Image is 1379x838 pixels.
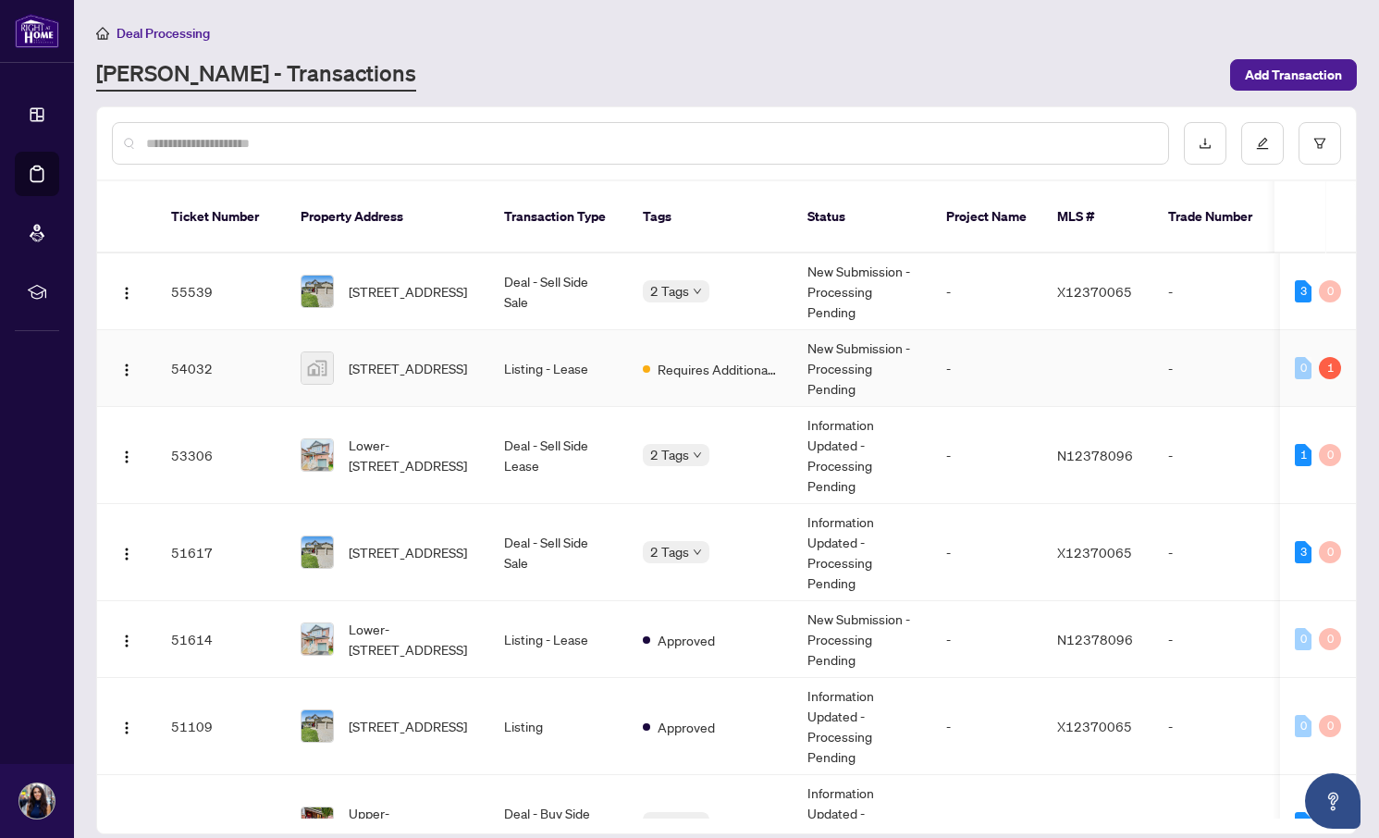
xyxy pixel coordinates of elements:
[693,450,702,460] span: down
[1057,718,1132,734] span: X12370065
[96,27,109,40] span: home
[1299,122,1341,165] button: filter
[1319,357,1341,379] div: 1
[489,253,628,330] td: Deal - Sell Side Sale
[1153,253,1283,330] td: -
[302,276,333,307] img: thumbnail-img
[1295,628,1311,650] div: 0
[286,181,489,253] th: Property Address
[489,504,628,601] td: Deal - Sell Side Sale
[1057,544,1132,561] span: X12370065
[1319,444,1341,466] div: 0
[1057,447,1133,463] span: N12378096
[1319,628,1341,650] div: 0
[1295,812,1311,834] div: 2
[302,710,333,742] img: thumbnail-img
[489,181,628,253] th: Transaction Type
[349,435,474,475] span: Lower-[STREET_ADDRESS]
[1042,181,1153,253] th: MLS #
[156,601,286,678] td: 51614
[156,253,286,330] td: 55539
[119,547,134,561] img: Logo
[489,678,628,775] td: Listing
[119,721,134,735] img: Logo
[1295,541,1311,563] div: 3
[1319,715,1341,737] div: 0
[1057,283,1132,300] span: X12370065
[156,678,286,775] td: 51109
[1153,678,1283,775] td: -
[302,352,333,384] img: thumbnail-img
[1057,815,1131,832] span: E12336749
[1256,137,1269,150] span: edit
[96,58,416,92] a: [PERSON_NAME] - Transactions
[793,678,931,775] td: Information Updated - Processing Pending
[1230,59,1357,91] button: Add Transaction
[1295,357,1311,379] div: 0
[489,601,628,678] td: Listing - Lease
[1184,122,1226,165] button: download
[1153,601,1283,678] td: -
[112,353,142,383] button: Logo
[793,181,931,253] th: Status
[349,542,467,562] span: [STREET_ADDRESS]
[1295,715,1311,737] div: 0
[931,253,1042,330] td: -
[349,716,467,736] span: [STREET_ADDRESS]
[693,548,702,557] span: down
[650,444,689,465] span: 2 Tags
[1319,541,1341,563] div: 0
[1319,280,1341,302] div: 0
[793,407,931,504] td: Information Updated - Processing Pending
[658,359,778,379] span: Requires Additional Docs
[1245,60,1342,90] span: Add Transaction
[15,14,59,48] img: logo
[650,812,689,833] span: 3 Tags
[302,536,333,568] img: thumbnail-img
[112,537,142,567] button: Logo
[302,623,333,655] img: thumbnail-img
[931,678,1042,775] td: -
[112,808,142,838] button: Logo
[931,601,1042,678] td: -
[349,619,474,659] span: Lower-[STREET_ADDRESS]
[119,634,134,648] img: Logo
[156,504,286,601] td: 51617
[19,783,55,819] img: Profile Icon
[650,280,689,302] span: 2 Tags
[931,504,1042,601] td: -
[156,330,286,407] td: 54032
[112,440,142,470] button: Logo
[1241,122,1284,165] button: edit
[658,630,715,650] span: Approved
[119,450,134,464] img: Logo
[1153,407,1283,504] td: -
[931,181,1042,253] th: Project Name
[628,181,793,253] th: Tags
[349,281,467,302] span: [STREET_ADDRESS]
[1313,137,1326,150] span: filter
[112,624,142,654] button: Logo
[119,818,134,832] img: Logo
[156,407,286,504] td: 53306
[1153,504,1283,601] td: -
[693,287,702,296] span: down
[117,25,210,42] span: Deal Processing
[793,330,931,407] td: New Submission - Processing Pending
[112,711,142,741] button: Logo
[1153,181,1283,253] th: Trade Number
[489,330,628,407] td: Listing - Lease
[1305,773,1361,829] button: Open asap
[156,181,286,253] th: Ticket Number
[931,407,1042,504] td: -
[793,601,931,678] td: New Submission - Processing Pending
[658,717,715,737] span: Approved
[793,504,931,601] td: Information Updated - Processing Pending
[1153,330,1283,407] td: -
[1057,631,1133,647] span: N12378096
[489,407,628,504] td: Deal - Sell Side Lease
[1295,280,1311,302] div: 3
[119,286,134,301] img: Logo
[302,439,333,471] img: thumbnail-img
[1199,137,1212,150] span: download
